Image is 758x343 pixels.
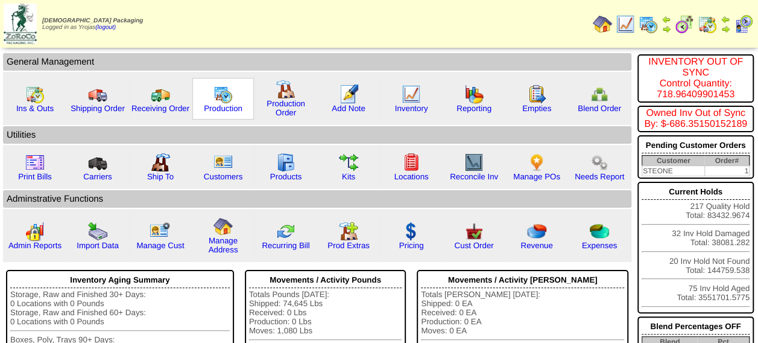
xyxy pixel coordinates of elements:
[204,104,242,113] a: Production
[642,57,750,100] div: INVENTORY OUT OF SYNC Control Quantity: 718.96409901453
[95,24,116,31] a: (logout)
[16,104,54,113] a: Ins & Outs
[25,153,45,172] img: invoice2.gif
[704,166,749,176] td: 1
[71,104,125,113] a: Shipping Order
[454,241,493,250] a: Cust Order
[402,153,421,172] img: locations.gif
[616,14,635,34] img: line_graph.gif
[522,104,551,113] a: Empties
[342,172,355,181] a: Kits
[637,182,754,313] div: 217 Quality Hold Total: 83432.9674 32 Inv Hold Damaged Total: 38081.282 20 Inv Hold Not Found Tot...
[151,85,170,104] img: truck2.gif
[590,222,609,241] img: pie_chart2.png
[131,104,189,113] a: Receiving Order
[464,153,484,172] img: line_graph2.gif
[662,24,671,34] img: arrowright.gif
[450,172,498,181] a: Reconcile Inv
[662,14,671,24] img: arrowleft.gif
[578,104,621,113] a: Blend Order
[339,85,358,104] img: orders.gif
[698,14,717,34] img: calendarinout.gif
[213,153,233,172] img: customers.gif
[395,104,428,113] a: Inventory
[262,241,309,250] a: Recurring Bill
[642,166,705,176] td: STEONE
[18,172,52,181] a: Print Bills
[276,153,295,172] img: cabinet.gif
[8,241,62,250] a: Admin Reports
[77,241,119,250] a: Import Data
[88,85,107,104] img: truck.gif
[267,99,305,117] a: Production Order
[276,222,295,241] img: reconcile.gif
[402,222,421,241] img: dollar.gif
[3,190,631,208] td: Adminstrative Functions
[642,319,750,335] div: Blend Percentages OFF
[3,53,631,71] td: General Management
[464,222,484,241] img: cust_order.png
[151,153,170,172] img: factory2.gif
[513,172,560,181] a: Manage POs
[42,18,143,31] span: Logged in as Yrojas
[464,85,484,104] img: graph.gif
[642,108,750,130] div: Owned Inv Out of Sync By: $-686.35150152189
[590,85,609,104] img: network.png
[520,241,552,250] a: Revenue
[88,222,107,241] img: import.gif
[327,241,370,250] a: Prod Extras
[456,104,491,113] a: Reporting
[734,14,753,34] img: calendarcustomer.gif
[582,241,617,250] a: Expenses
[639,14,658,34] img: calendarprod.gif
[249,272,402,288] div: Movements / Activity Pounds
[10,272,230,288] div: Inventory Aging Summary
[402,85,421,104] img: line_graph.gif
[83,172,112,181] a: Carriers
[642,184,750,200] div: Current Holds
[270,172,302,181] a: Products
[25,222,45,241] img: graph2.png
[527,153,546,172] img: po.png
[136,241,184,250] a: Manage Cust
[527,222,546,241] img: pie_chart.png
[593,14,612,34] img: home.gif
[150,222,172,241] img: managecust.png
[575,172,624,181] a: Needs Report
[88,153,107,172] img: truck3.gif
[704,156,749,166] th: Order#
[339,153,358,172] img: workflow.gif
[339,222,358,241] img: prodextras.gif
[213,217,233,236] img: home.gif
[721,24,730,34] img: arrowright.gif
[394,172,428,181] a: Locations
[204,172,242,181] a: Customers
[4,4,37,44] img: zoroco-logo-small.webp
[209,236,238,254] a: Manage Address
[332,104,365,113] a: Add Note
[3,126,631,144] td: Utilities
[276,80,295,99] img: factory.gif
[675,14,694,34] img: calendarblend.gif
[421,272,624,288] div: Movements / Activity [PERSON_NAME]
[642,138,750,153] div: Pending Customer Orders
[590,153,609,172] img: workflow.png
[721,14,730,24] img: arrowleft.gif
[213,85,233,104] img: calendarprod.gif
[147,172,174,181] a: Ship To
[527,85,546,104] img: workorder.gif
[25,85,45,104] img: calendarinout.gif
[42,18,143,24] span: [DEMOGRAPHIC_DATA] Packaging
[642,156,705,166] th: Customer
[399,241,424,250] a: Pricing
